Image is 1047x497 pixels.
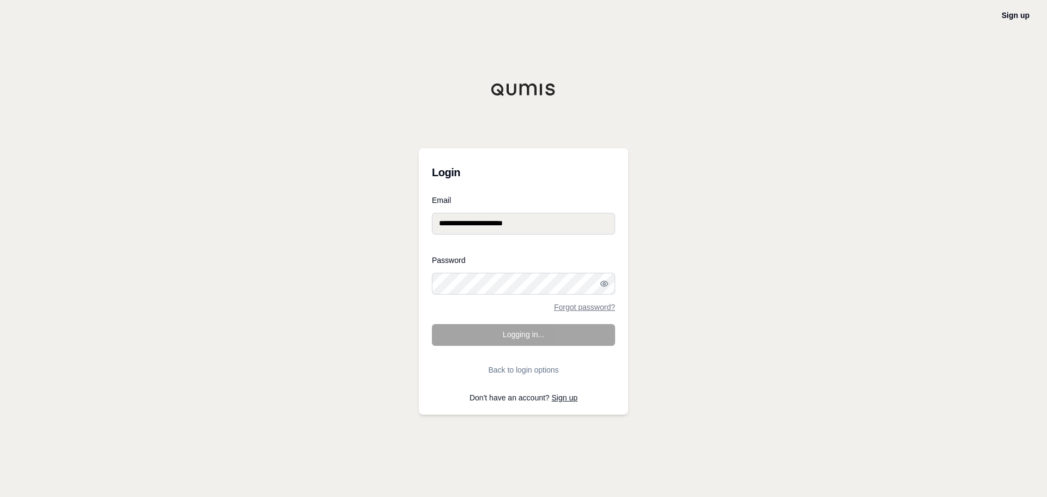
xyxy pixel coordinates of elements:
a: Forgot password? [554,303,615,311]
img: Qumis [491,83,556,96]
label: Email [432,196,615,204]
a: Sign up [1002,11,1030,20]
p: Don't have an account? [432,394,615,402]
label: Password [432,256,615,264]
h3: Login [432,161,615,183]
a: Sign up [552,393,577,402]
button: Back to login options [432,359,615,381]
